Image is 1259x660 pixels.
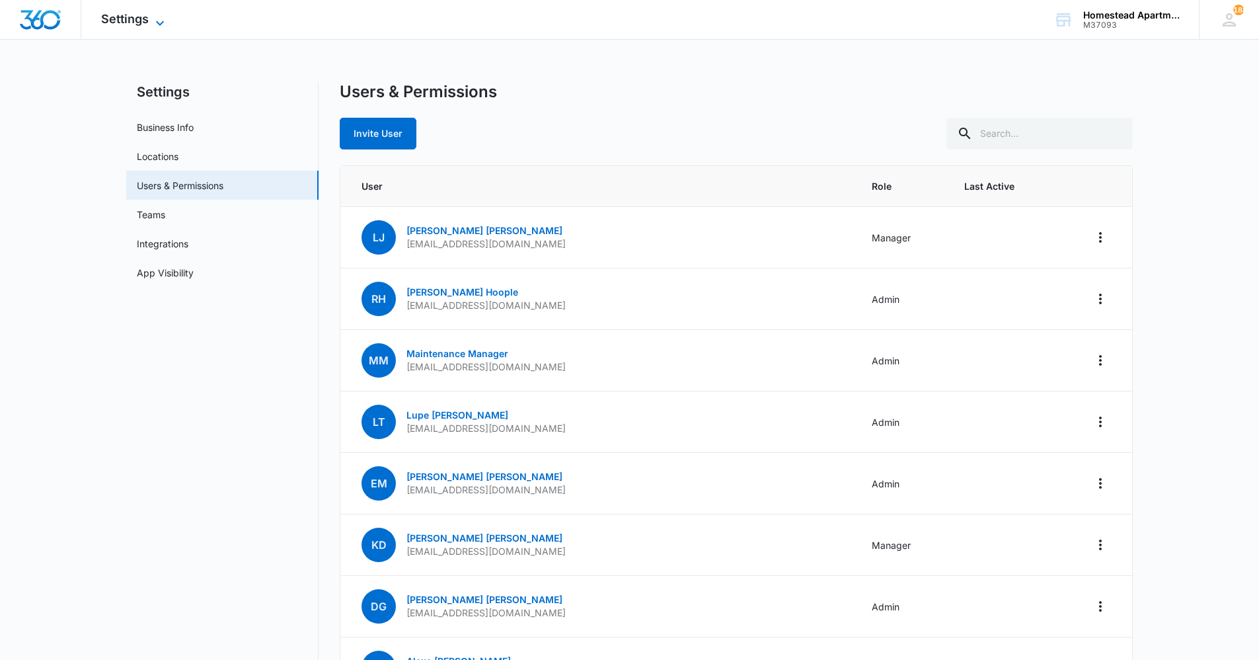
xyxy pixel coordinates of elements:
span: LT [362,405,396,439]
p: [EMAIL_ADDRESS][DOMAIN_NAME] [406,360,566,374]
a: App Visibility [137,266,194,280]
a: LT [362,417,396,428]
td: Admin [856,576,948,638]
button: Actions [1090,596,1111,617]
a: Teams [137,208,165,222]
button: Invite User [340,118,416,149]
a: [PERSON_NAME] [PERSON_NAME] [406,594,562,605]
span: LJ [362,220,396,255]
h2: Settings [126,82,319,102]
a: RH [362,294,396,305]
a: [PERSON_NAME] Hoople [406,286,518,298]
span: KD [362,528,396,562]
h1: Users & Permissions [340,82,497,102]
input: Search... [946,118,1133,149]
a: [PERSON_NAME] [PERSON_NAME] [406,532,562,544]
p: [EMAIL_ADDRESS][DOMAIN_NAME] [406,483,566,497]
button: Actions [1090,534,1111,556]
a: KD [362,540,396,551]
p: [EMAIL_ADDRESS][DOMAIN_NAME] [406,545,566,558]
span: RH [362,282,396,316]
button: Actions [1090,350,1111,371]
span: EM [362,466,396,501]
p: [EMAIL_ADDRESS][DOMAIN_NAME] [406,606,566,620]
div: account name [1083,10,1180,21]
span: DG [362,589,396,624]
p: [EMAIL_ADDRESS][DOMAIN_NAME] [406,422,566,435]
a: Invite User [340,128,416,139]
div: notifications count [1233,5,1244,15]
td: Admin [856,392,948,453]
td: Manager [856,515,948,576]
span: MM [362,343,396,378]
span: User [362,179,840,193]
div: account id [1083,21,1180,30]
a: EM [362,478,396,489]
a: DG [362,601,396,612]
a: Locations [137,149,178,163]
td: Admin [856,268,948,330]
a: Users & Permissions [137,179,223,192]
button: Actions [1090,227,1111,248]
td: Admin [856,453,948,515]
button: Actions [1090,411,1111,433]
td: Manager [856,207,948,268]
a: Lupe [PERSON_NAME] [406,409,508,421]
span: Settings [101,12,149,26]
a: [PERSON_NAME] [PERSON_NAME] [406,471,562,482]
p: [EMAIL_ADDRESS][DOMAIN_NAME] [406,299,566,312]
button: Actions [1090,473,1111,494]
a: LJ [362,232,396,243]
span: 188 [1233,5,1244,15]
a: Business Info [137,120,194,134]
span: Last Active [964,179,1040,193]
a: [PERSON_NAME] [PERSON_NAME] [406,225,562,236]
td: Admin [856,330,948,392]
a: MM [362,355,396,366]
p: [EMAIL_ADDRESS][DOMAIN_NAME] [406,237,566,251]
a: Integrations [137,237,188,251]
a: Maintenance Manager [406,348,508,359]
button: Actions [1090,288,1111,309]
span: Role [872,179,933,193]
